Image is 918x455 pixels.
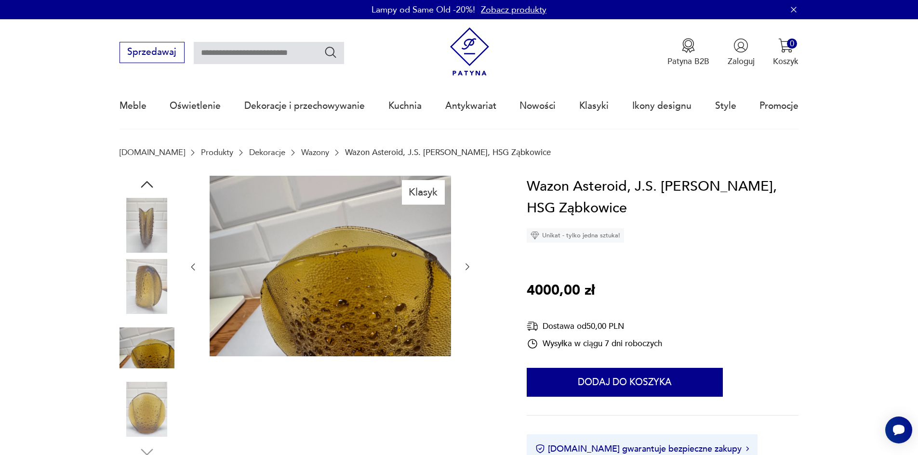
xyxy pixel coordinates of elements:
[402,180,445,204] div: Klasyk
[681,38,696,53] img: Ikona medalu
[787,39,797,49] div: 0
[728,38,755,67] button: Zaloguj
[527,368,723,397] button: Dodaj do koszyka
[733,38,748,53] img: Ikonka użytkownika
[759,84,798,128] a: Promocje
[120,382,174,437] img: Zdjęcie produktu Wazon Asteroid, J.S. Drost, HSG Ząbkowice
[667,56,709,67] p: Patyna B2B
[728,56,755,67] p: Zaloguj
[120,259,174,314] img: Zdjęcie produktu Wazon Asteroid, J.S. Drost, HSG Ząbkowice
[120,84,146,128] a: Meble
[667,38,709,67] button: Patyna B2B
[519,84,556,128] a: Nowości
[535,443,749,455] button: [DOMAIN_NAME] gwarantuje bezpieczne zakupy
[120,42,185,63] button: Sprzedawaj
[773,56,798,67] p: Koszyk
[201,148,233,157] a: Produkty
[527,228,624,243] div: Unikat - tylko jedna sztuka!
[120,198,174,253] img: Zdjęcie produktu Wazon Asteroid, J.S. Drost, HSG Ząbkowice
[531,231,539,240] img: Ikona diamentu
[445,84,496,128] a: Antykwariat
[210,176,451,357] img: Zdjęcie produktu Wazon Asteroid, J.S. Drost, HSG Ząbkowice
[715,84,736,128] a: Style
[170,84,221,128] a: Oświetlenie
[527,280,595,302] p: 4000,00 zł
[773,38,798,67] button: 0Koszyk
[324,45,338,59] button: Szukaj
[372,4,475,16] p: Lampy od Same Old -20%!
[345,148,551,157] p: Wazon Asteroid, J.S. [PERSON_NAME], HSG Ząbkowice
[778,38,793,53] img: Ikona koszyka
[667,38,709,67] a: Ikona medaluPatyna B2B
[481,4,546,16] a: Zobacz produkty
[120,148,185,157] a: [DOMAIN_NAME]
[535,444,545,454] img: Ikona certyfikatu
[632,84,692,128] a: Ikony designu
[527,320,662,332] div: Dostawa od 50,00 PLN
[244,84,365,128] a: Dekoracje i przechowywanie
[445,27,494,76] img: Patyna - sklep z meblami i dekoracjami vintage
[301,148,329,157] a: Wazony
[885,416,912,443] iframe: Smartsupp widget button
[579,84,609,128] a: Klasyki
[527,320,538,332] img: Ikona dostawy
[527,176,798,220] h1: Wazon Asteroid, J.S. [PERSON_NAME], HSG Ząbkowice
[527,338,662,350] div: Wysyłka w ciągu 7 dni roboczych
[746,446,749,451] img: Ikona strzałki w prawo
[120,49,185,57] a: Sprzedawaj
[388,84,422,128] a: Kuchnia
[120,321,174,376] img: Zdjęcie produktu Wazon Asteroid, J.S. Drost, HSG Ząbkowice
[249,148,285,157] a: Dekoracje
